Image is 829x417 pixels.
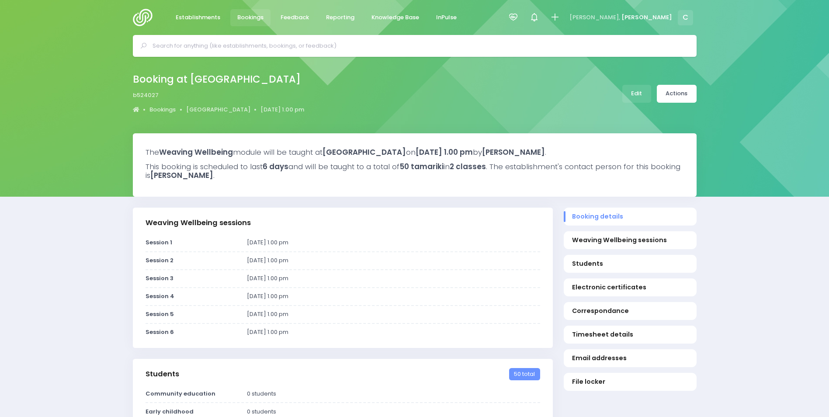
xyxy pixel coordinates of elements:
div: [DATE] 1.00 pm [241,238,545,247]
strong: Community education [146,389,215,398]
span: 50 total [509,368,540,380]
h3: The module will be taught at on by . [146,148,684,156]
input: Search for anything (like establishments, bookings, or feedback) [153,39,684,52]
h3: Students [146,370,179,379]
span: b524027 [133,91,159,100]
span: Reporting [326,13,354,22]
strong: [DATE] 1.00 pm [416,147,473,157]
span: Email addresses [572,354,688,363]
a: Establishments [169,9,228,26]
div: [DATE] 1.00 pm [241,310,545,319]
span: Timesheet details [572,330,688,339]
a: [DATE] 1.00 pm [260,105,304,114]
strong: Weaving Wellbeing [159,147,233,157]
strong: Session 5 [146,310,174,318]
strong: 50 tamariki [399,161,444,172]
span: Bookings [237,13,264,22]
span: Weaving Wellbeing sessions [572,236,688,245]
a: InPulse [429,9,464,26]
span: Knowledge Base [371,13,419,22]
a: Actions [657,85,697,103]
a: Knowledge Base [364,9,427,26]
h2: Booking at [GEOGRAPHIC_DATA] [133,73,301,85]
h3: This booking is scheduled to last and will be taught to a total of in . The establishment's conta... [146,162,684,180]
a: Reporting [319,9,362,26]
strong: Session 2 [146,256,173,264]
a: Electronic certificates [564,278,697,296]
div: 0 students [241,407,545,416]
strong: Early childhood [146,407,194,416]
h3: Weaving Wellbeing sessions [146,219,251,227]
div: [DATE] 1.00 pm [241,328,545,337]
a: Bookings [230,9,271,26]
a: Correspondance [564,302,697,320]
strong: 6 days [263,161,288,172]
a: Students [564,255,697,273]
a: Feedback [274,9,316,26]
a: Timesheet details [564,326,697,344]
img: Logo [133,9,158,26]
span: Feedback [281,13,309,22]
strong: 2 classes [450,161,486,172]
div: [DATE] 1.00 pm [241,256,545,265]
div: [DATE] 1.00 pm [241,274,545,283]
a: Booking details [564,208,697,226]
a: Edit [622,85,651,103]
span: Booking details [572,212,688,221]
strong: Session 3 [146,274,173,282]
strong: [GEOGRAPHIC_DATA] [323,147,406,157]
span: C [678,10,693,25]
span: Students [572,259,688,268]
strong: [PERSON_NAME] [482,147,545,157]
span: Correspondance [572,306,688,316]
strong: [PERSON_NAME] [150,170,213,181]
div: 0 students [241,389,545,398]
span: File locker [572,377,688,386]
span: Establishments [176,13,220,22]
span: [PERSON_NAME] [621,13,672,22]
span: [PERSON_NAME], [569,13,620,22]
a: Email addresses [564,349,697,367]
a: Bookings [149,105,176,114]
a: Weaving Wellbeing sessions [564,231,697,249]
div: [DATE] 1.00 pm [241,292,545,301]
span: InPulse [436,13,457,22]
a: [GEOGRAPHIC_DATA] [186,105,250,114]
strong: Session 1 [146,238,172,247]
strong: Session 6 [146,328,174,336]
a: File locker [564,373,697,391]
strong: Session 4 [146,292,174,300]
span: Electronic certificates [572,283,688,292]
